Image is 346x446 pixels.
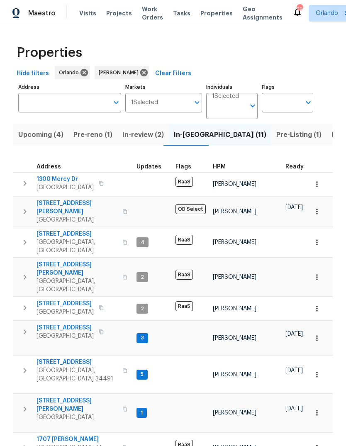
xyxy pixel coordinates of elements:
[155,68,191,79] span: Clear Filters
[37,300,94,308] span: [STREET_ADDRESS]
[137,239,148,246] span: 4
[131,99,158,106] span: 1 Selected
[247,100,258,112] button: Open
[37,413,117,422] span: [GEOGRAPHIC_DATA]
[137,409,146,417] span: 1
[99,68,142,77] span: [PERSON_NAME]
[213,274,256,280] span: [PERSON_NAME]
[37,261,117,277] span: [STREET_ADDRESS][PERSON_NAME]
[137,274,147,281] span: 2
[213,306,256,312] span: [PERSON_NAME]
[276,129,322,141] span: Pre-Listing (1)
[59,68,82,77] span: Orlando
[37,332,94,340] span: [GEOGRAPHIC_DATA]
[37,308,94,316] span: [GEOGRAPHIC_DATA]
[213,372,256,378] span: [PERSON_NAME]
[106,9,132,17] span: Projects
[173,10,190,16] span: Tasks
[122,129,164,141] span: In-review (2)
[37,435,117,444] span: 1707 [PERSON_NAME]
[175,204,206,214] span: OD Select
[174,129,266,141] span: In-[GEOGRAPHIC_DATA] (11)
[37,199,117,216] span: [STREET_ADDRESS][PERSON_NAME]
[73,129,112,141] span: Pre-reno (1)
[37,175,94,183] span: 1300 Mercy Dr
[18,129,63,141] span: Upcoming (4)
[285,164,304,170] span: Ready
[17,68,49,79] span: Hide filters
[213,164,226,170] span: HPM
[137,371,147,378] span: 5
[285,331,303,337] span: [DATE]
[175,235,193,245] span: RaaS
[175,301,193,311] span: RaaS
[37,397,117,413] span: [STREET_ADDRESS][PERSON_NAME]
[37,183,94,192] span: [GEOGRAPHIC_DATA]
[285,368,303,373] span: [DATE]
[152,66,195,81] button: Clear Filters
[191,97,203,108] button: Open
[37,216,117,224] span: [GEOGRAPHIC_DATA]
[213,209,256,214] span: [PERSON_NAME]
[28,9,56,17] span: Maestro
[297,5,302,13] div: 29
[55,66,90,79] div: Orlando
[110,97,122,108] button: Open
[175,177,193,187] span: RaaS
[136,164,161,170] span: Updates
[37,277,117,294] span: [GEOGRAPHIC_DATA], [GEOGRAPHIC_DATA]
[37,238,117,255] span: [GEOGRAPHIC_DATA], [GEOGRAPHIC_DATA]
[37,164,61,170] span: Address
[262,85,313,90] label: Flags
[95,66,149,79] div: [PERSON_NAME]
[37,358,117,366] span: [STREET_ADDRESS]
[302,97,314,108] button: Open
[213,239,256,245] span: [PERSON_NAME]
[213,181,256,187] span: [PERSON_NAME]
[37,230,117,238] span: [STREET_ADDRESS]
[212,93,239,100] span: 1 Selected
[285,205,303,210] span: [DATE]
[125,85,202,90] label: Markets
[175,270,193,280] span: RaaS
[316,9,338,17] span: Orlando
[17,49,82,57] span: Properties
[18,85,121,90] label: Address
[213,335,256,341] span: [PERSON_NAME]
[137,334,147,341] span: 3
[285,406,303,412] span: [DATE]
[200,9,233,17] span: Properties
[243,5,283,22] span: Geo Assignments
[37,324,94,332] span: [STREET_ADDRESS]
[137,305,147,312] span: 2
[142,5,163,22] span: Work Orders
[79,9,96,17] span: Visits
[213,410,256,416] span: [PERSON_NAME]
[206,85,258,90] label: Individuals
[37,366,117,383] span: [GEOGRAPHIC_DATA], [GEOGRAPHIC_DATA] 34491
[285,164,311,170] div: Earliest renovation start date (first business day after COE or Checkout)
[175,164,191,170] span: Flags
[13,66,52,81] button: Hide filters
